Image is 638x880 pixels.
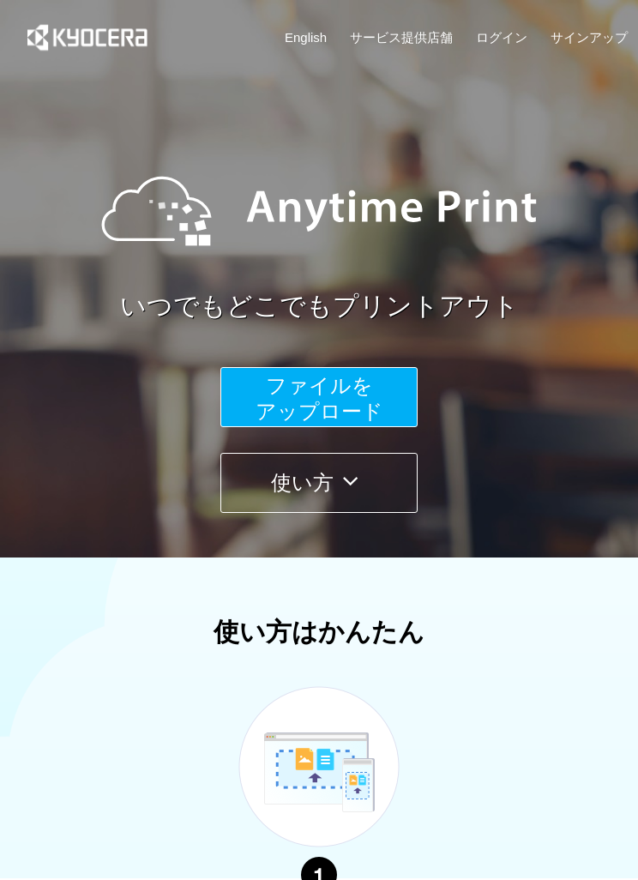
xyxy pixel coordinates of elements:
[551,28,628,46] a: サインアップ
[476,28,527,46] a: ログイン
[220,453,418,513] button: 使い方
[285,28,327,46] a: English
[350,28,453,46] a: サービス提供店舗
[220,367,418,427] button: ファイルを​​アップロード
[256,374,383,423] span: ファイルを ​​アップロード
